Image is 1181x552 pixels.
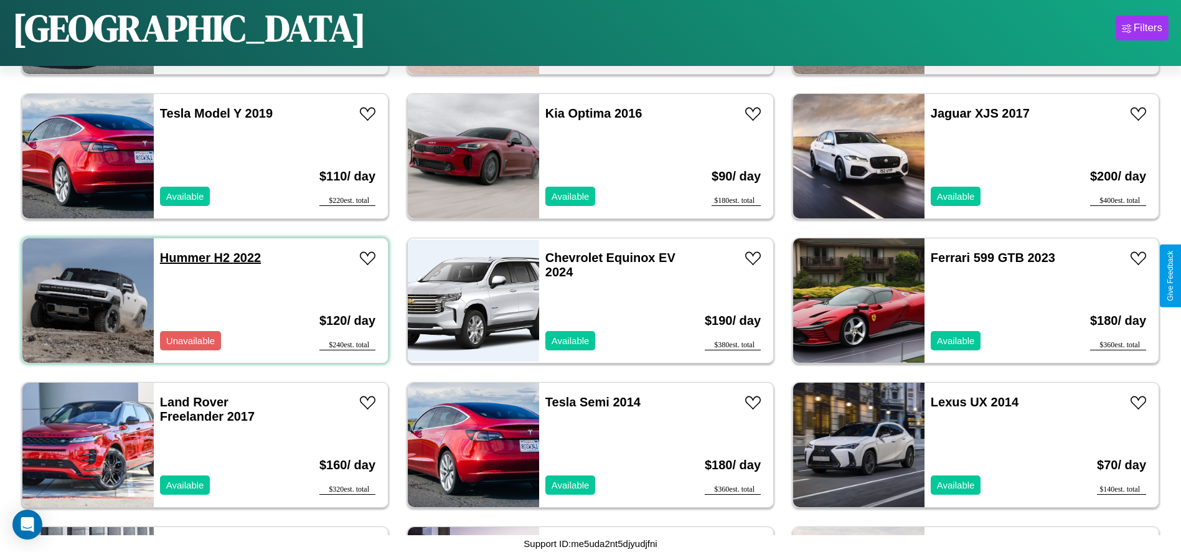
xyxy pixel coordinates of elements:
button: Filters [1116,16,1169,40]
h3: $ 180 / day [705,446,761,485]
h3: $ 160 / day [319,446,375,485]
div: $ 220 est. total [319,196,375,206]
p: Available [552,188,590,205]
a: Jaguar XJS 2017 [931,106,1030,120]
p: Available [552,477,590,494]
div: $ 320 est. total [319,485,375,495]
p: Support ID: me5uda2nt5djyudjfni [524,535,657,552]
a: Land Rover Freelander 2017 [160,395,255,423]
h3: $ 120 / day [319,301,375,340]
a: Hummer H2 2022 [160,251,261,264]
h3: $ 200 / day [1090,157,1146,196]
p: Available [937,188,975,205]
p: Available [166,477,204,494]
div: Open Intercom Messenger [12,510,42,540]
div: $ 360 est. total [1090,340,1146,350]
p: Available [552,332,590,349]
div: Filters [1134,22,1162,34]
h3: $ 110 / day [319,157,375,196]
p: Available [937,332,975,349]
div: $ 240 est. total [319,340,375,350]
div: $ 180 est. total [712,196,761,206]
div: $ 140 est. total [1097,485,1146,495]
h3: $ 190 / day [705,301,761,340]
p: Available [166,188,204,205]
h3: $ 90 / day [712,157,761,196]
a: Tesla Model Y 2019 [160,106,273,120]
div: $ 380 est. total [705,340,761,350]
a: Tesla Semi 2014 [545,395,641,409]
div: Give Feedback [1166,251,1175,301]
a: Kia Optima 2016 [545,106,642,120]
h1: [GEOGRAPHIC_DATA] [12,2,366,54]
a: Chevrolet Equinox EV 2024 [545,251,675,279]
div: $ 360 est. total [705,485,761,495]
h3: $ 180 / day [1090,301,1146,340]
div: $ 400 est. total [1090,196,1146,206]
h3: $ 70 / day [1097,446,1146,485]
p: Unavailable [166,332,215,349]
a: Lexus UX 2014 [931,395,1019,409]
p: Available [937,477,975,494]
a: Ferrari 599 GTB 2023 [931,251,1055,264]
